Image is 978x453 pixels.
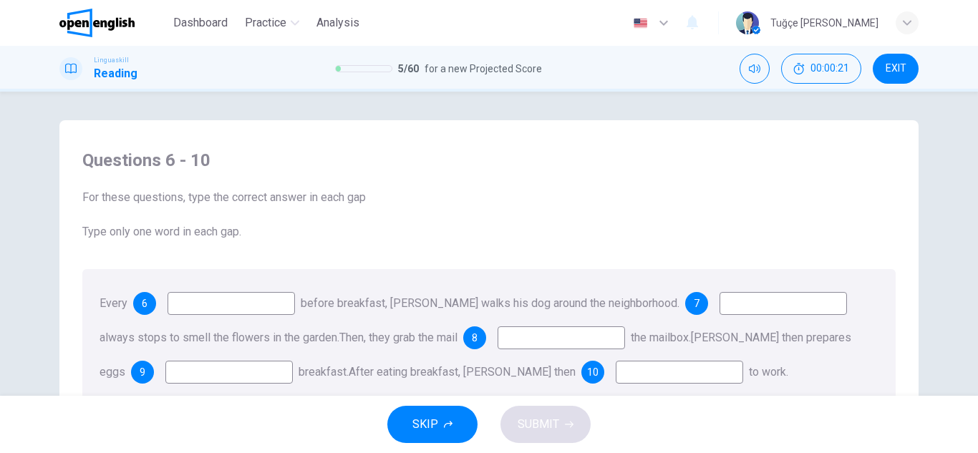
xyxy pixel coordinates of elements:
[781,54,861,84] button: 00:00:21
[94,55,129,65] span: Linguaskill
[245,14,286,31] span: Practice
[100,296,127,310] span: Every
[770,14,878,31] div: Tuğçe [PERSON_NAME]
[810,63,849,74] span: 00:00:21
[736,11,759,34] img: Profile picture
[587,367,599,377] span: 10
[82,149,896,172] h4: Questions 6 - 10
[349,365,576,379] span: After eating breakfast, [PERSON_NAME] then
[311,10,365,36] button: Analysis
[425,60,542,77] span: for a new Projected Score
[168,10,233,36] button: Dashboard
[82,223,896,240] span: Type only one word in each gap.
[239,10,305,36] button: Practice
[316,14,359,31] span: Analysis
[94,65,137,82] h1: Reading
[339,331,457,344] span: Then, they grab the mail
[398,60,419,77] span: 5 / 60
[749,365,788,379] span: to work.
[886,63,906,74] span: EXIT
[631,331,691,344] span: the mailbox.
[781,54,861,84] div: Hide
[82,189,896,206] span: For these questions, type the correct answer in each gap
[631,18,649,29] img: en
[140,367,145,377] span: 9
[173,14,228,31] span: Dashboard
[299,365,349,379] span: breakfast.
[100,331,339,344] span: always stops to smell the flowers in the garden.
[740,54,770,84] div: Mute
[873,54,919,84] button: EXIT
[387,406,478,443] button: SKIP
[301,296,679,310] span: before breakfast, [PERSON_NAME] walks his dog around the neighborhood.
[59,9,135,37] img: OpenEnglish logo
[412,414,438,434] span: SKIP
[694,298,699,308] span: 7
[142,298,147,308] span: 6
[59,9,168,37] a: OpenEnglish logo
[472,333,478,343] span: 8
